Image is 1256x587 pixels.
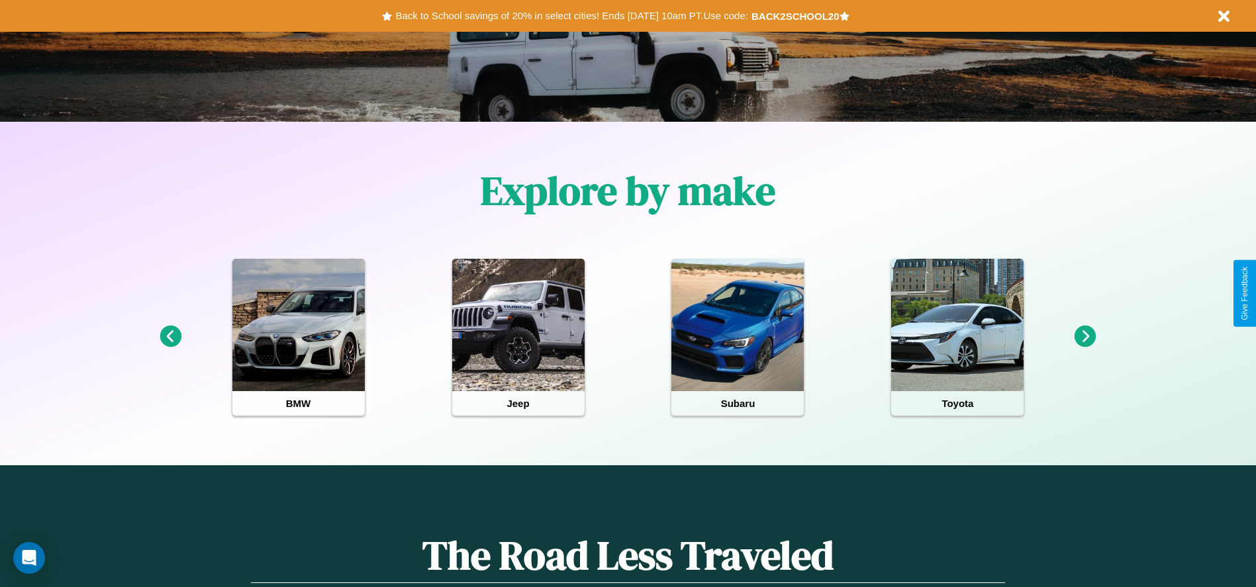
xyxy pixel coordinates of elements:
[13,542,45,574] div: Open Intercom Messenger
[751,11,840,22] b: BACK2SCHOOL20
[671,391,804,416] h4: Subaru
[392,7,751,25] button: Back to School savings of 20% in select cities! Ends [DATE] 10am PT.Use code:
[452,391,585,416] h4: Jeep
[232,391,365,416] h4: BMW
[251,528,1004,583] h1: The Road Less Traveled
[481,163,775,218] h1: Explore by make
[891,391,1024,416] h4: Toyota
[1240,267,1249,320] div: Give Feedback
